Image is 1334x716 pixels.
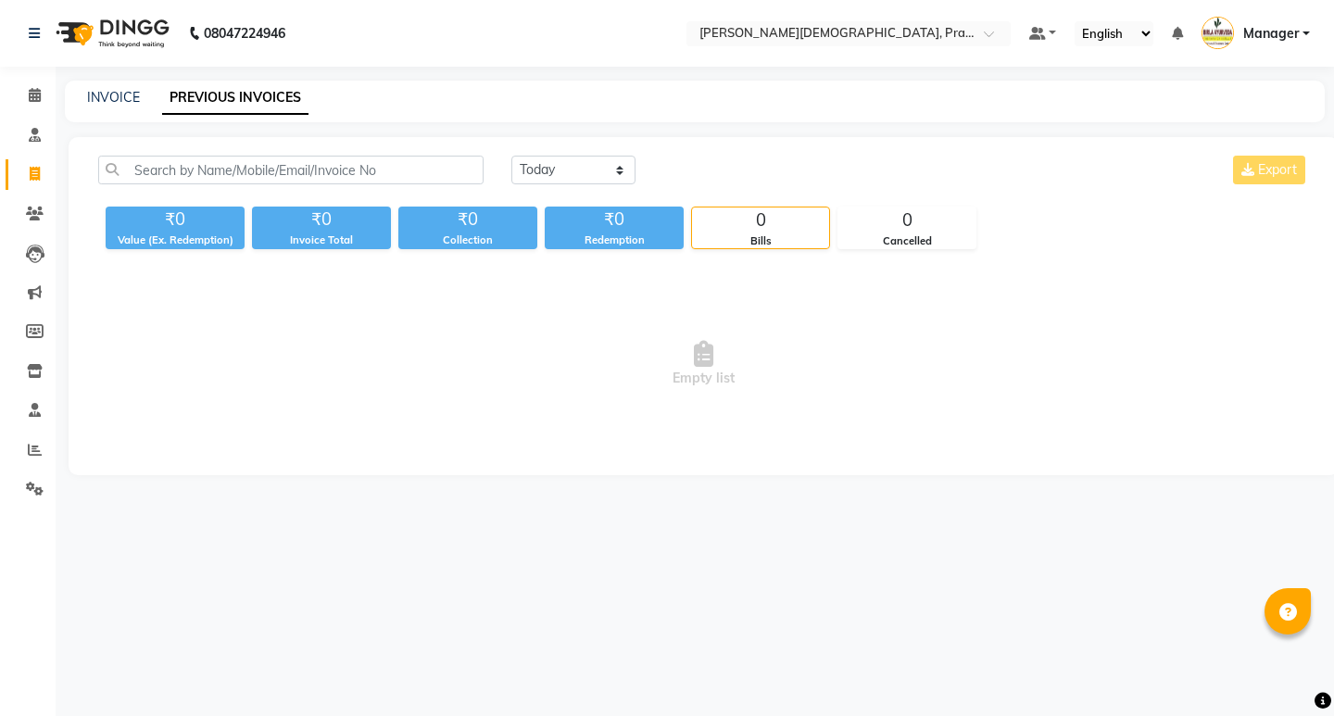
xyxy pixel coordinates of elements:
[98,271,1309,457] span: Empty list
[252,207,391,232] div: ₹0
[398,232,537,248] div: Collection
[1243,24,1299,44] span: Manager
[106,207,245,232] div: ₹0
[162,82,308,115] a: PREVIOUS INVOICES
[545,207,684,232] div: ₹0
[838,207,975,233] div: 0
[1202,17,1234,49] img: Manager
[87,89,140,106] a: INVOICE
[692,207,829,233] div: 0
[545,232,684,248] div: Redemption
[47,7,174,59] img: logo
[98,156,484,184] input: Search by Name/Mobile/Email/Invoice No
[398,207,537,232] div: ₹0
[252,232,391,248] div: Invoice Total
[106,232,245,248] div: Value (Ex. Redemption)
[204,7,285,59] b: 08047224946
[838,233,975,249] div: Cancelled
[1256,642,1315,697] iframe: chat widget
[692,233,829,249] div: Bills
